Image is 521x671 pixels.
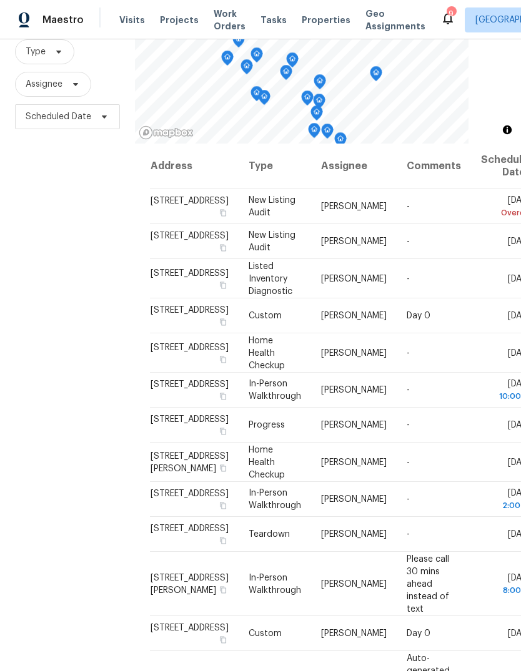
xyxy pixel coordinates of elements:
[260,16,287,24] span: Tasks
[314,74,326,94] div: Map marker
[407,348,410,357] span: -
[249,573,301,594] span: In-Person Walkthrough
[151,489,229,498] span: [STREET_ADDRESS]
[321,629,387,638] span: [PERSON_NAME]
[321,311,387,320] span: [PERSON_NAME]
[249,336,285,370] span: Home Health Checkup
[407,274,410,283] span: -
[249,196,295,217] span: New Listing Audit
[217,634,229,645] button: Copy Address
[151,524,229,533] span: [STREET_ADDRESS]
[217,279,229,290] button: Copy Address
[308,123,320,142] div: Map marker
[151,415,229,424] span: [STREET_ADDRESS]
[249,530,290,539] span: Teardown
[365,7,425,32] span: Geo Assignments
[151,197,229,205] span: [STREET_ADDRESS]
[139,125,194,140] a: Mapbox homepage
[26,46,46,58] span: Type
[321,348,387,357] span: [PERSON_NAME]
[500,122,515,137] button: Toggle attribution
[217,535,229,546] button: Copy Address
[151,451,229,473] span: [STREET_ADDRESS][PERSON_NAME]
[321,124,334,143] div: Map marker
[221,51,234,70] div: Map marker
[310,105,323,125] div: Map marker
[407,554,449,613] span: Please call 30 mins ahead instead of text
[397,144,471,189] th: Comments
[249,445,285,479] span: Home Health Checkup
[321,202,387,211] span: [PERSON_NAME]
[313,94,325,113] div: Map marker
[217,207,229,218] button: Copy Address
[241,59,253,79] div: Map marker
[407,458,410,466] span: -
[370,66,382,86] div: Map marker
[217,242,229,253] button: Copy Address
[217,462,229,473] button: Copy Address
[447,7,455,20] div: 9
[119,14,145,26] span: Visits
[151,268,229,277] span: [STREET_ADDRESS]
[249,262,292,295] span: Listed Inventory Diagnostic
[407,530,410,539] span: -
[251,47,263,67] div: Map marker
[26,78,62,91] span: Assignee
[258,90,270,109] div: Map marker
[239,144,311,189] th: Type
[249,380,301,401] span: In-Person Walkthrough
[232,32,245,52] div: Map marker
[334,132,347,152] div: Map marker
[302,14,350,26] span: Properties
[407,421,410,429] span: -
[150,144,239,189] th: Address
[407,311,430,320] span: Day 0
[249,231,295,252] span: New Listing Audit
[249,421,285,429] span: Progress
[321,274,387,283] span: [PERSON_NAME]
[407,202,410,211] span: -
[217,426,229,437] button: Copy Address
[42,14,84,26] span: Maestro
[151,573,229,594] span: [STREET_ADDRESS][PERSON_NAME]
[286,52,299,72] div: Map marker
[311,144,397,189] th: Assignee
[407,386,410,394] span: -
[280,65,292,84] div: Map marker
[321,421,387,429] span: [PERSON_NAME]
[504,123,511,137] span: Toggle attribution
[26,110,91,123] span: Scheduled Date
[321,458,387,466] span: [PERSON_NAME]
[407,495,410,504] span: -
[151,306,229,315] span: [STREET_ADDRESS]
[151,343,229,351] span: [STREET_ADDRESS]
[151,232,229,240] span: [STREET_ADDRESS]
[151,380,229,389] span: [STREET_ADDRESS]
[321,386,387,394] span: [PERSON_NAME]
[217,316,229,328] button: Copy Address
[160,14,199,26] span: Projects
[217,584,229,595] button: Copy Address
[407,629,430,638] span: Day 0
[407,237,410,246] span: -
[217,391,229,402] button: Copy Address
[321,579,387,588] span: [PERSON_NAME]
[249,629,282,638] span: Custom
[214,7,246,32] span: Work Orders
[217,500,229,511] button: Copy Address
[321,237,387,246] span: [PERSON_NAME]
[217,353,229,365] button: Copy Address
[301,91,314,110] div: Map marker
[249,311,282,320] span: Custom
[251,86,263,105] div: Map marker
[249,489,301,510] span: In-Person Walkthrough
[151,624,229,632] span: [STREET_ADDRESS]
[321,530,387,539] span: [PERSON_NAME]
[321,495,387,504] span: [PERSON_NAME]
